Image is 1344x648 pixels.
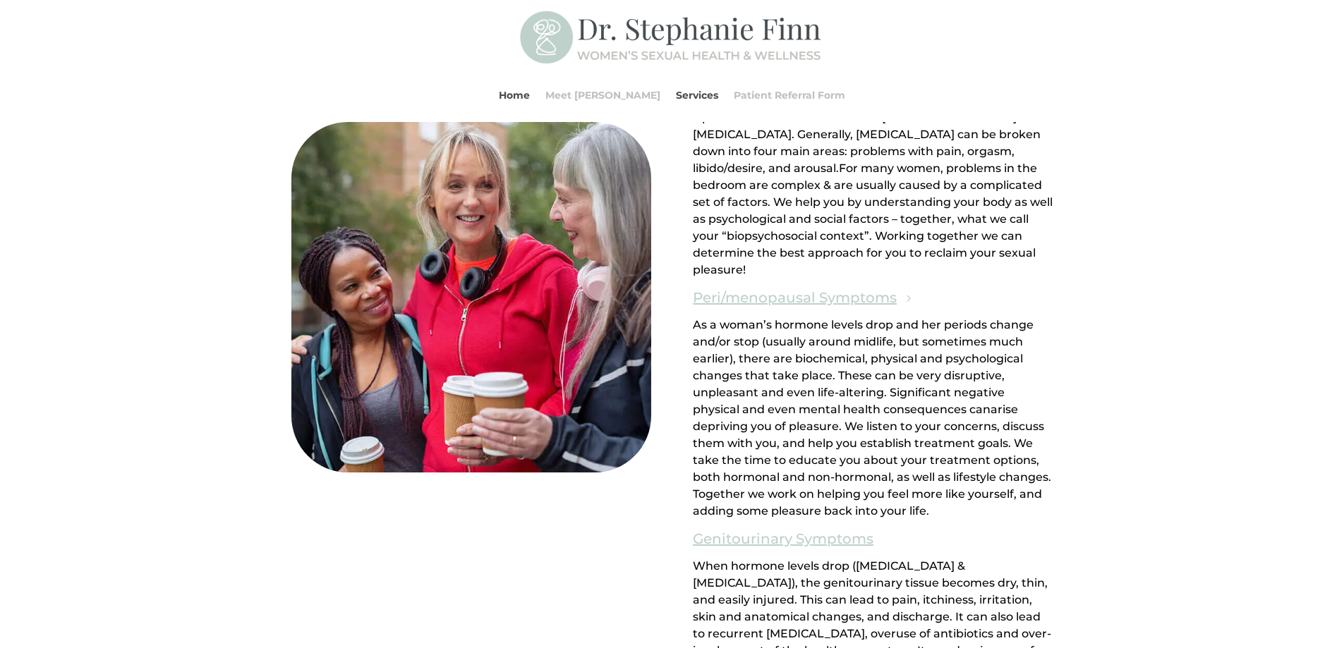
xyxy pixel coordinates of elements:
[693,161,1053,276] span: For many women, problems in the bedroom are complex & are usually caused by a complicated set of ...
[693,109,1053,279] div: Page 1
[291,122,651,472] img: All-Ages-Pleasure-MD-Ontario-Women-Sexual-Health-and-Wellness
[545,68,660,122] a: Meet [PERSON_NAME]
[693,317,1053,520] div: Page 1
[693,527,873,551] a: Genitourinary Symptoms
[676,68,718,122] a: Services
[499,68,530,122] a: Home
[734,68,845,122] a: Patient Referral Form
[693,286,897,310] a: Peri/menopausal Symptoms
[693,318,1034,416] span: As a woman’s hormone levels drop and her periods change and/or stop (usually around midlife, but ...
[693,317,1053,520] p: arise depriving you of pleasure. We listen to your concerns, discuss them with you, and help you ...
